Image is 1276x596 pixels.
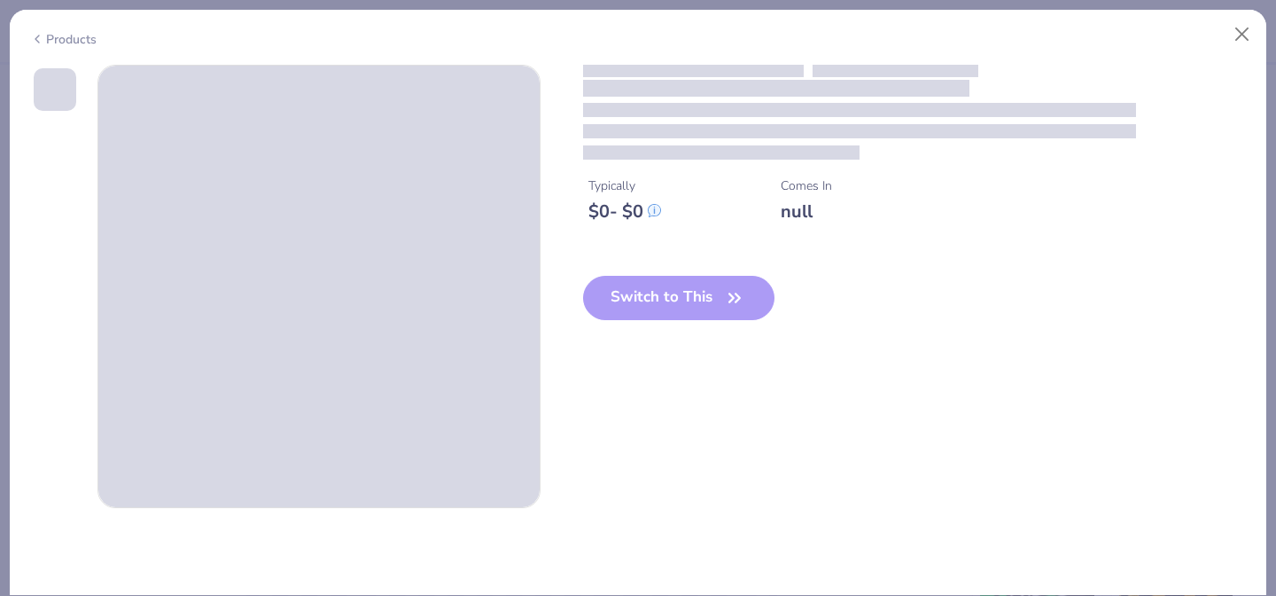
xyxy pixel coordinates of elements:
div: Products [30,30,97,49]
div: Comes In [781,176,832,195]
div: $ 0 - $ 0 [588,200,661,223]
button: Close [1225,18,1259,51]
div: Typically [588,176,661,195]
div: null [781,200,832,223]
